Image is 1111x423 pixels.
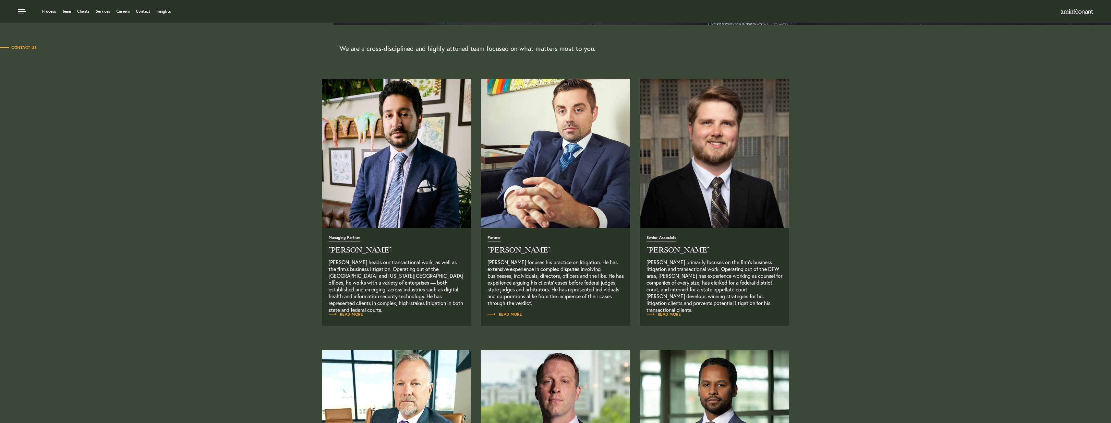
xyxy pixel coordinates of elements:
[136,9,150,13] a: Contact
[646,235,783,306] a: Read Full Bio
[322,79,471,228] img: neema_amini-4.jpg
[640,79,789,228] a: Read Full Bio
[488,247,624,254] h2: [PERSON_NAME]
[116,9,130,13] a: Careers
[322,79,471,228] a: Read Full Bio
[488,311,522,318] a: Read Full Bio
[646,247,783,254] h2: [PERSON_NAME]
[96,9,110,13] a: Services
[62,9,71,13] a: Team
[329,311,363,318] a: Read Full Bio
[488,259,624,306] p: [PERSON_NAME] focuses his practice on litigation. He has extensive experience in complex disputes...
[640,79,789,228] img: AC-Headshot-4462.jpg
[329,236,360,242] span: Managing Partner
[77,9,90,13] a: Clients
[329,235,465,306] a: Read Full Bio
[477,75,634,232] img: alex_conant.jpg
[488,235,624,306] a: Read Full Bio
[646,311,681,318] a: Read Full Bio
[481,79,630,228] a: Read Full Bio
[329,312,363,316] span: Read More
[329,247,465,254] h2: [PERSON_NAME]
[488,236,501,242] span: Partner
[42,9,56,13] a: Process
[156,9,171,13] a: Insights
[488,312,522,316] span: Read More
[646,236,676,242] span: Senior Associate
[646,312,681,316] span: Read More
[329,259,465,306] p: [PERSON_NAME] heads our transactional work, as well as the firm’s business litigation. Operating ...
[1061,9,1093,15] a: Home
[646,259,783,306] p: [PERSON_NAME] primarily focuses on the firm’s business litigation and transactional work. Operati...
[340,44,713,53] p: We are a cross-disciplined and highly attuned team focused on what matters most to you.
[1061,9,1093,14] img: Amini & Conant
